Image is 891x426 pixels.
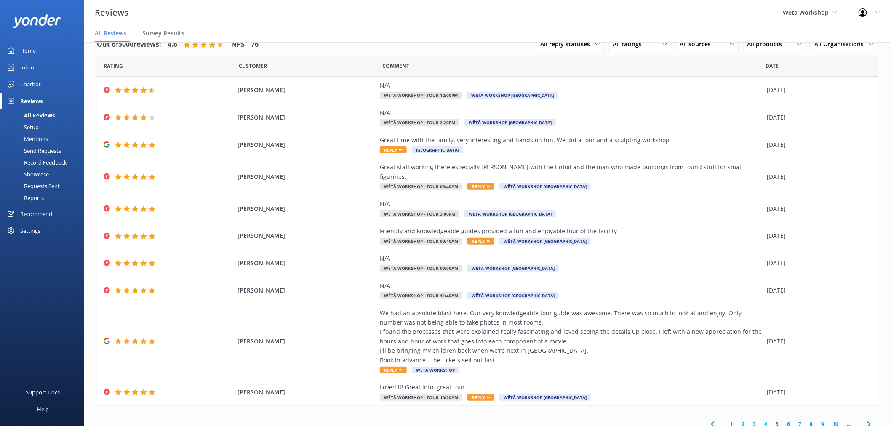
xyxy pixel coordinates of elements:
div: N/A [380,254,763,263]
div: Support Docs [26,384,60,401]
span: [PERSON_NAME] [237,140,376,149]
span: Wētā Workshop [GEOGRAPHIC_DATA] [464,119,556,126]
span: Wētā Workshop [GEOGRAPHIC_DATA] [464,210,556,217]
h4: NPS [231,39,245,50]
a: Send Requests [5,145,84,157]
span: Question [383,62,410,70]
span: [PERSON_NAME] [237,337,376,346]
span: All ratings [613,40,647,49]
div: Record Feedback [5,157,67,168]
span: Date [766,62,779,70]
span: Reply [380,146,407,153]
span: Date [104,62,123,70]
span: [PERSON_NAME] [237,113,376,122]
span: Wētā Workshop [GEOGRAPHIC_DATA] [499,183,591,190]
div: Great staff working there especially [PERSON_NAME] with the tinfoil and the man who made building... [380,162,763,181]
span: Wētā Workshop [412,367,459,373]
span: [PERSON_NAME] [237,231,376,240]
span: [PERSON_NAME] [237,85,376,95]
div: Mentions [5,133,48,145]
h4: Out of 5000 reviews: [97,39,161,50]
div: Settings [20,222,40,239]
span: Wētā Workshop [GEOGRAPHIC_DATA] [467,292,559,299]
span: Wētā Workshop - Tour 09:00am [380,265,462,272]
div: [DATE] [767,258,867,268]
span: Reply [467,394,494,401]
div: N/A [380,81,763,90]
span: Wētā Workshop [GEOGRAPHIC_DATA] [467,92,558,99]
span: Wētā Workshop - Tour 12:00pm [380,92,462,99]
a: Record Feedback [5,157,84,168]
h4: 76 [251,39,259,50]
div: [DATE] [767,204,867,213]
div: N/A [380,281,763,290]
span: All Organisations [815,40,869,49]
a: Mentions [5,133,84,145]
a: Requests Sent [5,180,84,192]
span: [PERSON_NAME] [237,204,376,213]
span: Wētā Workshop [GEOGRAPHIC_DATA] [499,238,591,245]
div: Help [37,401,49,418]
div: [DATE] [767,286,867,295]
span: Wētā Workshop - Tour 10:20am [380,394,462,401]
a: Reports [5,192,84,204]
div: [DATE] [767,113,867,122]
span: [PERSON_NAME] [237,258,376,268]
div: Reports [5,192,44,204]
div: Showcase [5,168,49,180]
div: [DATE] [767,388,867,397]
div: Home [20,42,36,59]
h4: 4.6 [168,39,177,50]
span: [PERSON_NAME] [237,286,376,295]
span: Wētā Workshop [GEOGRAPHIC_DATA] [467,265,559,272]
div: Loved it! Great info, great tour [380,383,763,392]
span: Wētā Workshop [783,8,829,16]
span: Wētā Workshop - Tour 11:40am [380,292,462,299]
div: Great time with the family, very interesting and hands on fun. We did a tour and a sculpting work... [380,136,763,145]
span: Wētā Workshop - Tour 09:40am [380,183,462,190]
div: Setup [5,121,39,133]
span: Reply [467,183,494,190]
div: [DATE] [767,231,867,240]
div: We had an absolute blast here. Our very knowledgeable tour guide was awesome. There was so much t... [380,309,763,365]
div: [DATE] [767,85,867,95]
span: All products [747,40,787,49]
div: Send Requests [5,145,61,157]
div: Recommend [20,205,52,222]
span: [GEOGRAPHIC_DATA] [412,146,463,153]
img: yonder-white-logo.png [13,14,61,28]
div: Inbox [20,59,35,76]
div: [DATE] [767,140,867,149]
span: All sources [680,40,716,49]
span: Wētā Workshop - Tour 09:40am [380,238,462,245]
div: Chatbot [20,76,41,93]
div: Reviews [20,93,43,109]
div: Friendly and knowledgeable guides provided a fun and enjoyable tour of the facility [380,226,763,236]
div: N/A [380,108,763,117]
span: [PERSON_NAME] [237,388,376,397]
span: Survey Results [142,29,184,37]
div: [DATE] [767,337,867,346]
a: Showcase [5,168,84,180]
span: All Reviews [95,29,126,37]
a: All Reviews [5,109,84,121]
span: Reply [467,238,494,245]
span: Wētā Workshop - Tour 3:00pm [380,210,459,217]
div: [DATE] [767,172,867,181]
span: [PERSON_NAME] [237,172,376,181]
div: All Reviews [5,109,55,121]
span: All reply statuses [540,40,595,49]
span: Wētā Workshop - Tour 2:20pm [380,119,459,126]
a: Setup [5,121,84,133]
span: Date [239,62,267,70]
h3: Reviews [95,6,128,19]
span: Reply [380,367,407,373]
div: N/A [380,200,763,209]
span: Wētā Workshop [GEOGRAPHIC_DATA] [499,394,591,401]
div: Requests Sent [5,180,60,192]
